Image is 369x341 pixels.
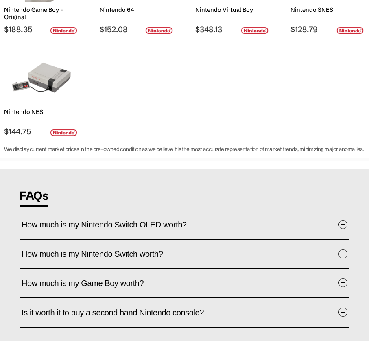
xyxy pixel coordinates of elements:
[22,242,347,267] button: How much is my Nintendo Switch worth?
[100,24,174,34] span: $152.08
[20,188,48,207] span: FAQs
[4,144,365,154] p: We display current market prices in the pre-owned condition as we believe it is the most accurate...
[22,300,216,325] span: Is it worth it to buy a second hand Nintendo console?
[4,127,78,136] span: $144.75
[22,213,347,237] button: How much is my Nintendo Switch OLED worth?
[4,6,78,21] h2: Nintendo Game Boy - Original
[195,24,269,34] span: $348.13
[241,27,269,34] img: nintendo-logo
[22,271,156,296] span: How much is my Game Boy worth?
[336,27,364,34] img: nintendo-logo
[145,27,173,34] img: nintendo-logo
[290,24,365,34] span: $128.79
[4,24,78,34] span: $188.35
[100,6,174,13] h2: Nintendo 64
[22,241,175,267] span: How much is my Nintendo Switch worth?
[10,51,72,104] img: Nintendo NES
[22,300,347,325] button: Is it worth it to buy a second hand Nintendo console?
[50,27,78,34] img: nintendo-logo
[4,108,78,116] h2: Nintendo NES
[290,6,365,13] h2: Nintendo SNES
[22,212,199,237] span: How much is my Nintendo Switch OLED worth?
[50,129,78,136] img: nintendo-logo
[195,6,269,13] h2: Nintendo Virtual Boy
[22,271,347,295] button: How much is my Game Boy worth?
